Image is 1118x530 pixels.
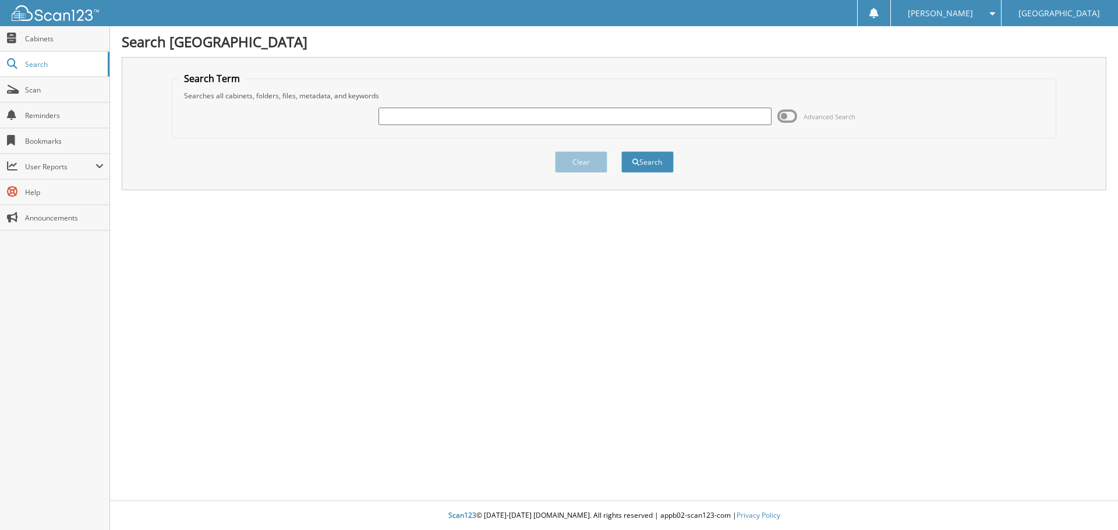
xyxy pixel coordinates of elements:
span: Announcements [25,213,104,223]
span: [GEOGRAPHIC_DATA] [1018,10,1100,17]
span: Advanced Search [804,112,855,121]
span: Scan [25,85,104,95]
h1: Search [GEOGRAPHIC_DATA] [122,32,1106,51]
span: User Reports [25,162,95,172]
button: Search [621,151,674,173]
legend: Search Term [178,72,246,85]
span: Reminders [25,111,104,120]
img: scan123-logo-white.svg [12,5,99,21]
div: © [DATE]-[DATE] [DOMAIN_NAME]. All rights reserved | appb02-scan123-com | [110,501,1118,530]
button: Clear [555,151,607,173]
span: Scan123 [448,510,476,520]
span: Bookmarks [25,136,104,146]
span: [PERSON_NAME] [908,10,973,17]
span: Help [25,187,104,197]
span: Cabinets [25,34,104,44]
div: Searches all cabinets, folders, files, metadata, and keywords [178,91,1050,101]
a: Privacy Policy [737,510,780,520]
span: Search [25,59,102,69]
